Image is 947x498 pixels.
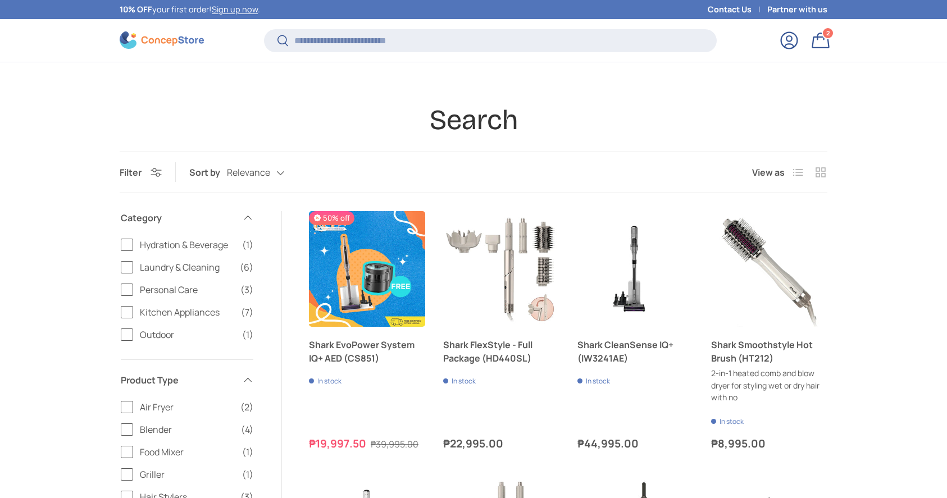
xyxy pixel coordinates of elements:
[120,166,162,179] button: Filter
[240,400,253,414] span: (2)
[121,198,253,238] summary: Category
[227,163,307,182] button: Relevance
[120,31,204,49] img: ConcepStore
[140,305,234,319] span: Kitchen Appliances
[242,328,253,341] span: (1)
[309,211,425,327] a: Shark EvoPower System IQ+ AED (CS851)
[309,338,425,365] a: Shark EvoPower System IQ+ AED (CS851)
[121,211,235,225] span: Category
[240,261,253,274] span: (6)
[120,3,260,16] p: your first order! .
[443,211,559,327] a: Shark FlexStyle - Full Package (HD440SL)
[443,338,559,365] a: Shark FlexStyle - Full Package (HD440SL)
[140,445,235,459] span: Food Mixer
[140,283,234,296] span: Personal Care
[140,328,235,341] span: Outdoor
[140,261,233,274] span: Laundry & Cleaning
[711,211,827,327] a: Shark Smoothstyle Hot Brush (HT212)
[241,305,253,319] span: (7)
[752,166,785,179] span: View as
[767,3,827,16] a: Partner with us
[120,4,152,15] strong: 10% OFF
[140,468,235,481] span: Griller
[242,445,253,459] span: (1)
[227,167,270,178] span: Relevance
[577,211,694,327] a: Shark CleanSense IQ+ (IW3241AE)
[140,423,234,436] span: Blender
[241,423,253,436] span: (4)
[826,29,830,37] span: 2
[121,360,253,400] summary: Product Type
[242,468,253,481] span: (1)
[121,373,235,387] span: Product Type
[309,211,354,225] span: 50% off
[120,103,827,138] h1: Search
[140,400,234,414] span: Air Fryer
[242,238,253,252] span: (1)
[708,3,767,16] a: Contact Us
[711,338,827,365] a: Shark Smoothstyle Hot Brush (HT212)
[240,283,253,296] span: (3)
[577,338,694,365] a: Shark CleanSense IQ+ (IW3241AE)
[189,166,227,179] label: Sort by
[120,166,142,179] span: Filter
[140,238,235,252] span: Hydration & Beverage
[212,4,258,15] a: Sign up now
